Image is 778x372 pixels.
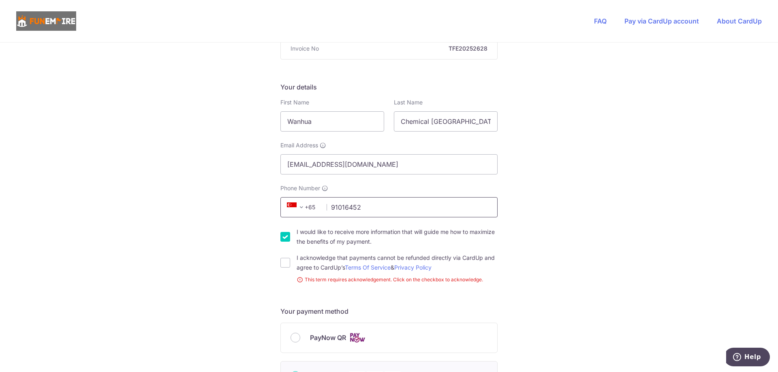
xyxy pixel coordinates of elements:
[322,45,487,53] strong: TFE20252628
[394,111,498,132] input: Last name
[280,82,498,92] h5: Your details
[287,202,306,212] span: +65
[280,111,384,132] input: First name
[310,333,346,342] span: PayNow QR
[280,184,320,192] span: Phone Number
[624,17,699,25] a: Pay via CardUp account
[394,98,423,106] label: Last Name
[349,333,365,343] img: Cards logo
[394,264,432,271] a: Privacy Policy
[280,306,498,316] h5: Your payment method
[297,253,498,272] label: I acknowledge that payments cannot be refunded directly via CardUp and agree to CardUp’s &
[594,17,607,25] a: FAQ
[717,17,762,25] a: About CardUp
[726,348,770,368] iframe: Opens a widget where you can find more information
[280,98,309,106] label: First Name
[297,227,498,247] label: I would like to receive more information that will guide me how to maximize the benefits of my pa...
[284,202,321,212] span: +65
[345,264,391,271] a: Terms Of Service
[297,276,498,284] small: This term requires acknowledgement. Click on the checkbox to acknowledge.
[280,154,498,174] input: Email address
[291,333,487,343] div: PayNow QR Cards logo
[280,141,318,149] span: Email Address
[291,45,319,53] span: Invoice No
